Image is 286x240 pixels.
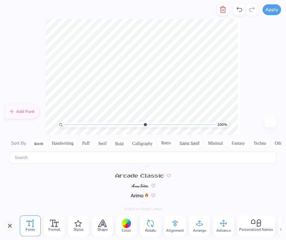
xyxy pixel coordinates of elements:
button: Close [5,221,15,231]
span: Advance [216,228,231,233]
span: Greek [138,202,149,208]
div: Add Font [5,104,39,119]
span: Styles [73,227,84,232]
button: Puff [79,139,93,148]
span: Format [48,227,60,232]
button: Techno [250,139,270,148]
span: Fonts [26,227,35,232]
img: Arrose [130,204,137,207]
button: Switch to Greek Letters [124,206,162,211]
span: Sort By [11,140,26,146]
button: Minimal [205,139,226,148]
img: Arimo [131,194,143,197]
button: Retro [158,139,174,148]
span: Color [122,228,131,233]
input: Search [10,151,276,163]
img: Ariana Violeta [131,184,149,188]
span: Personalized Names [239,227,273,232]
span: Alignment [166,228,184,233]
span: Shape [97,227,108,232]
button: Calligraphy [129,139,156,148]
button: Handwriting [48,139,77,148]
button: Sans Serif [176,139,203,148]
button: Fantasy [228,139,248,148]
span: Rotate [145,228,156,233]
span: Arrange [193,228,206,233]
button: Serif [95,139,110,148]
button: Greek [31,139,47,148]
button: Apply [263,4,281,15]
img: Arcade Classic [115,174,164,178]
button: Bold [112,139,127,148]
img: ALS Script [129,164,150,168]
img: Back [265,117,275,126]
span: 100 % [217,122,227,127]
